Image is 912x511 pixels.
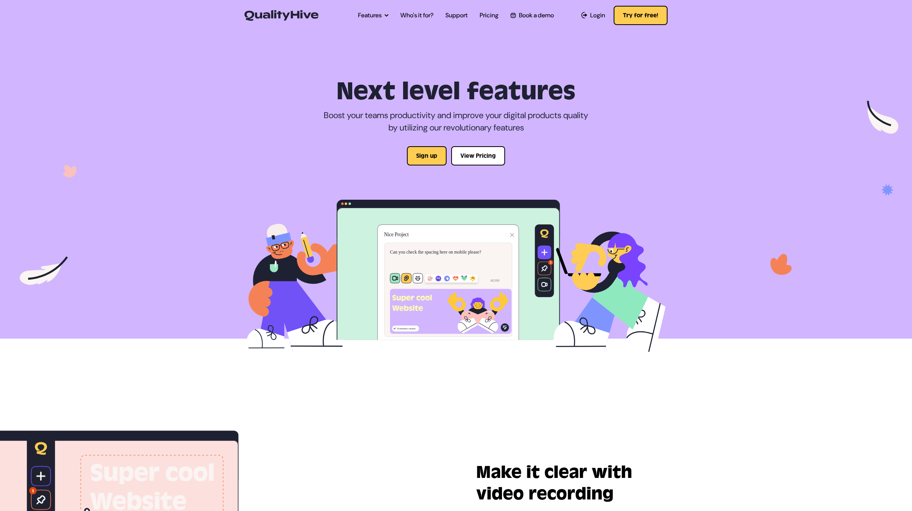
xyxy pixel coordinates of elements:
[323,109,589,134] p: Boost your teams productivity and improve your digital products quality by utilizing our revoluti...
[247,196,666,352] img: /
[476,462,676,505] h2: Make it clear with video recording
[480,11,499,20] a: Pricing
[358,11,388,20] a: Features
[614,6,668,25] button: Try for free!
[590,11,605,20] span: Login
[407,146,447,165] button: Sign up
[510,13,515,18] img: Book a QualityHive Demo
[581,11,606,20] a: Login
[510,11,554,20] a: Book a demo
[247,77,666,106] h1: Next level features
[400,11,433,20] a: Who's it for?
[445,11,468,20] a: Support
[451,146,505,165] button: View Pricing
[244,10,318,21] img: QualityHive - Bug Tracking Tool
